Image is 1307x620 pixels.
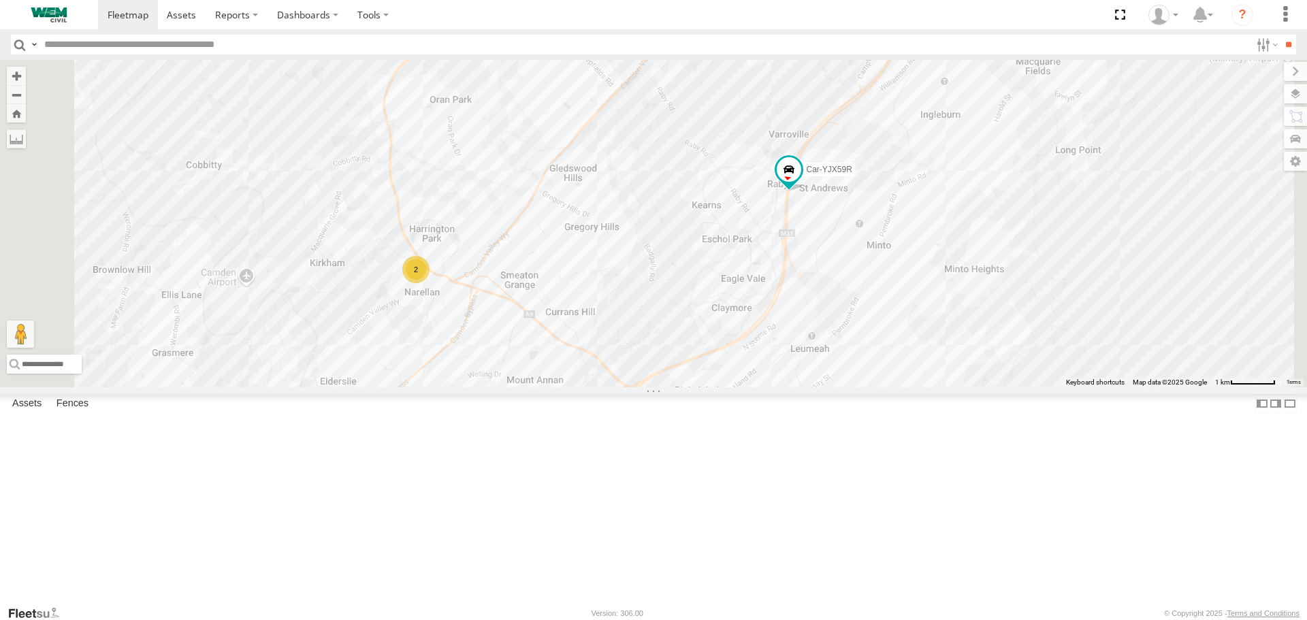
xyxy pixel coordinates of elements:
button: Map Scale: 1 km per 63 pixels [1211,378,1280,387]
label: Dock Summary Table to the Right [1269,394,1282,414]
button: Zoom in [7,67,26,85]
label: Assets [5,395,48,414]
label: Dock Summary Table to the Left [1255,394,1269,414]
a: Visit our Website [7,606,70,620]
div: 2 [402,256,430,283]
label: Hide Summary Table [1283,394,1297,414]
i: ? [1231,4,1253,26]
label: Search Filter Options [1251,35,1280,54]
button: Drag Pegman onto the map to open Street View [7,321,34,348]
label: Search Query [29,35,39,54]
button: Keyboard shortcuts [1066,378,1125,387]
label: Fences [50,395,95,414]
label: Map Settings [1284,152,1307,171]
span: Map data ©2025 Google [1133,378,1207,386]
label: Measure [7,129,26,148]
a: Terms and Conditions [1227,609,1300,617]
span: Car-YJX59R [807,165,852,175]
img: WEMCivilLogo.svg [14,7,84,22]
button: Zoom Home [7,104,26,123]
a: Terms (opens in new tab) [1287,379,1301,385]
div: Kevin Webb [1144,5,1183,25]
button: Zoom out [7,85,26,104]
div: Version: 306.00 [592,609,643,617]
span: 1 km [1215,378,1230,386]
div: © Copyright 2025 - [1164,609,1300,617]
